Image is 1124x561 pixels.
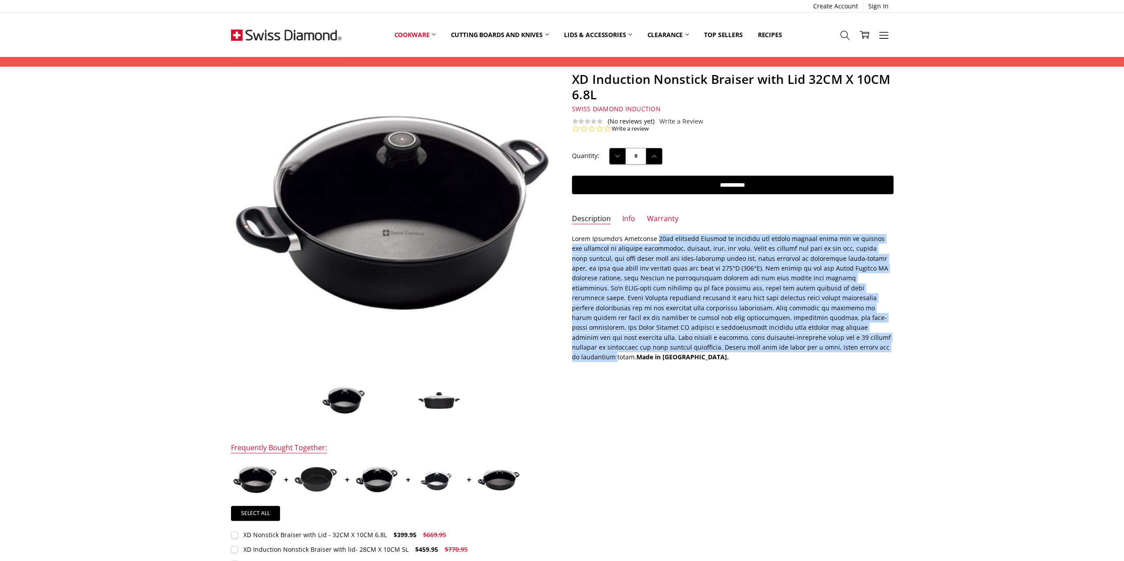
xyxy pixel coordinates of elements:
[477,468,521,491] img: XD Induction Nonstick Sauteuse with Lid 32CM X 6CM 4.5L
[415,545,438,553] span: $459.95
[572,72,893,102] h1: XD Induction Nonstick Braiser with Lid 32CM X 10CM 6.8L
[416,465,460,494] img: Nonstick CASSEROLE BRAISER WITH GLASS VENTED LID 32cm X 10cm 6.8L
[394,531,416,539] span: $399.95
[572,151,599,161] label: Quantity:
[622,214,635,224] a: Info
[608,118,655,125] span: (No reviews yet)
[445,545,468,553] span: $770.95
[231,443,327,453] div: Frequently Bought Together:
[387,25,443,45] a: Cookware
[572,214,611,224] a: Description
[636,353,729,361] strong: Made in [GEOGRAPHIC_DATA].
[231,506,280,521] a: Select all
[647,214,678,224] a: Warranty
[355,466,399,493] img: XD Nonstick Braiser with Lid - 28CM X 10CM 5L
[417,391,461,410] img: XD Induction Nonstick Braiser with Lid 32CM X 10CM 6.8L
[640,25,696,45] a: Clearance
[556,25,640,45] a: Lids & Accessories
[750,25,790,45] a: Recipes
[572,234,893,362] p: Lorem Ipsumdo's Ametconse 20ad elitsedd Eiusmod te incididu utl etdolo magnaal enima min ve quisn...
[659,118,703,125] a: Write a Review
[231,13,341,57] img: Free Shipping On Every Order
[443,25,556,45] a: Cutting boards and knives
[243,531,387,539] div: XD Nonstick Braiser with Lid - 32CM X 10CM 6.8L
[233,466,277,493] img: XD Nonstick Braiser with Lid - 32CM X 10CM 6.8L
[696,25,750,45] a: Top Sellers
[423,531,446,539] span: $669.95
[243,545,409,553] div: XD Induction Nonstick Braiser with lid- 28CM X 10CM 5L
[612,125,649,133] a: Write a review
[294,466,338,493] img: XD Induction Nonstick Braiser with lid- 28CM X 10CM 5L
[322,386,366,414] img: XD Induction Nonstick Braiser with Lid 32CM X 10CM 6.8L
[572,105,661,113] span: Swiss Diamond Induction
